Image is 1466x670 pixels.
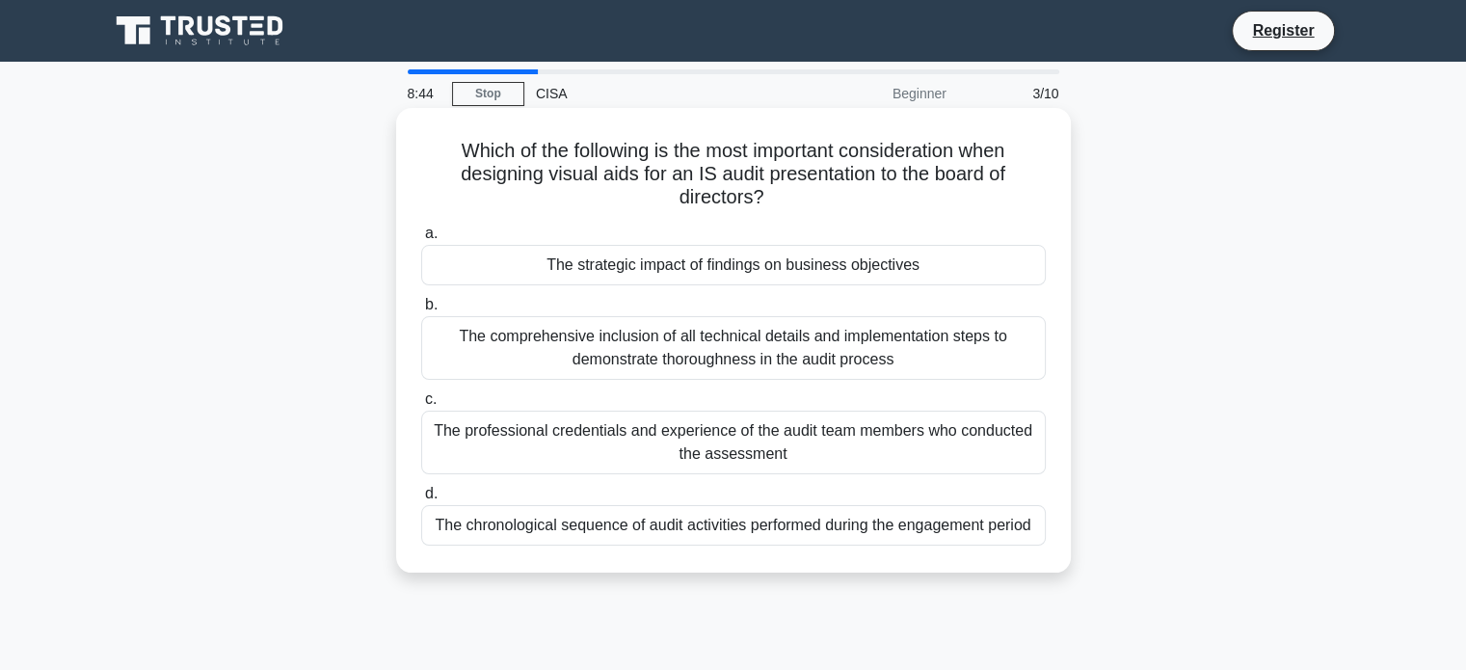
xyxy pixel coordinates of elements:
span: c. [425,390,437,407]
a: Stop [452,82,524,106]
div: The chronological sequence of audit activities performed during the engagement period [421,505,1046,546]
a: Register [1240,18,1325,42]
div: CISA [524,74,789,113]
span: d. [425,485,438,501]
div: The professional credentials and experience of the audit team members who conducted the assessment [421,411,1046,474]
div: The strategic impact of findings on business objectives [421,245,1046,285]
span: b. [425,296,438,312]
div: 8:44 [396,74,452,113]
h5: Which of the following is the most important consideration when designing visual aids for an IS a... [419,139,1048,210]
div: Beginner [789,74,958,113]
span: a. [425,225,438,241]
div: The comprehensive inclusion of all technical details and implementation steps to demonstrate thor... [421,316,1046,380]
div: 3/10 [958,74,1071,113]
